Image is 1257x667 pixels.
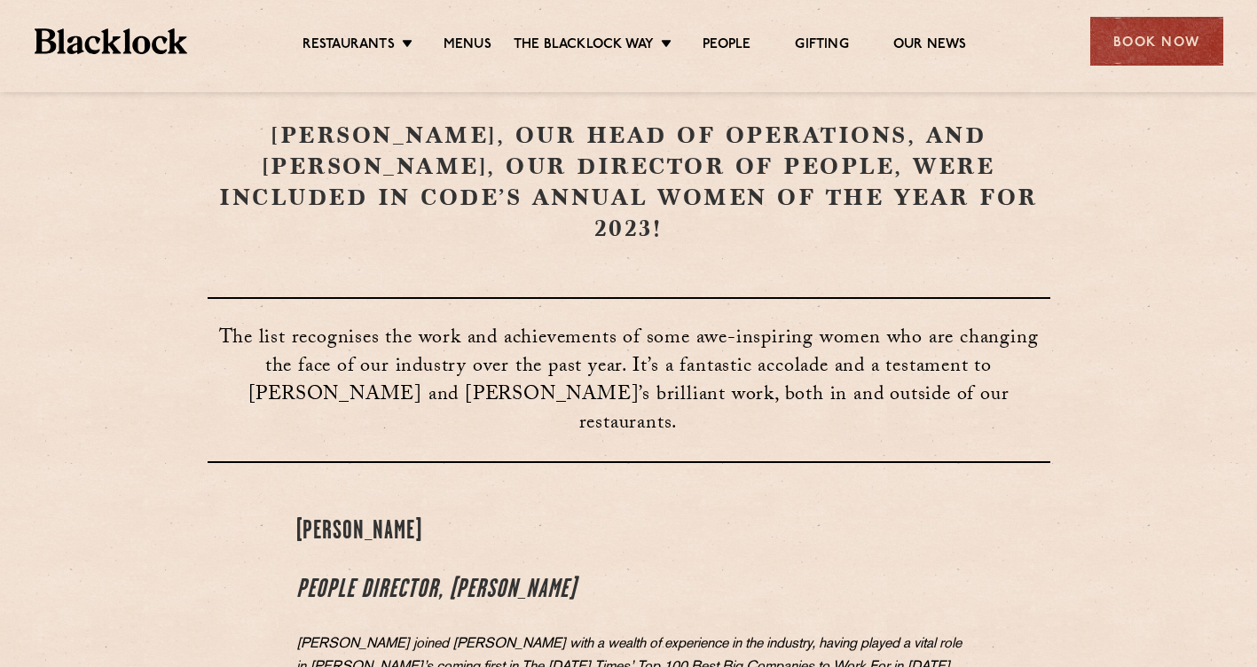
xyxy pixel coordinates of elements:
h1: [PERSON_NAME], our Head of Operations, and [PERSON_NAME], our Director of People, were included i... [208,120,1050,244]
a: The Blacklock Way [514,36,654,56]
div: Book Now [1090,17,1223,66]
h3: The list recognises the work and achievements of some awe-inspiring women who are changing the fa... [208,297,1050,463]
img: BL_Textured_Logo-footer-cropped.svg [35,28,188,54]
a: Restaurants [302,36,395,56]
a: Menus [444,36,491,56]
a: People [703,36,750,56]
a: Gifting [795,36,848,56]
a: Our News [893,36,967,56]
h4: [PERSON_NAME] [296,516,962,548]
em: People director, [PERSON_NAME] [296,578,576,602]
